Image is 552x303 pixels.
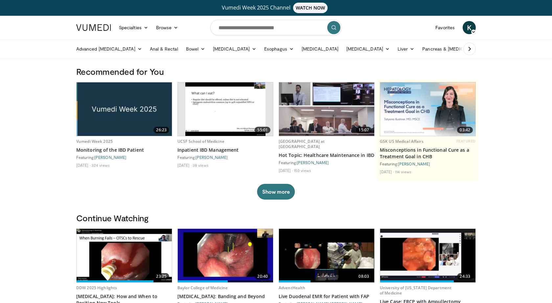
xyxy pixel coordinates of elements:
[77,229,172,282] a: 23:25
[76,66,476,77] h3: Recommended for You
[380,161,476,166] div: Featuring:
[457,273,473,280] span: 24:33
[178,229,273,282] img: 22aa795a-6784-41dd-89c3-4384415f4887.620x360_q85_upscale.jpg
[279,139,325,149] a: [GEOGRAPHIC_DATA] at [GEOGRAPHIC_DATA]
[380,229,475,282] img: 07aeb1f8-91fe-4f7a-ac99-23af4337f72b.620x360_q85_upscale.jpg
[380,82,475,136] a: 03:42
[398,162,430,166] a: [PERSON_NAME]
[76,24,111,31] img: VuMedi Logo
[178,82,273,136] a: 55:01
[115,21,152,34] a: Specialties
[146,42,182,55] a: Anal & Rectal
[380,147,476,160] a: Misconceptions in Functional Cure as a Treatment Goal in CHB
[182,42,209,55] a: Bowel
[177,139,224,144] a: UCSF School of Medicine
[177,285,228,291] a: Baylor College of Medicine
[152,21,182,34] a: Browse
[76,139,113,144] a: Vumedi Week 2025
[356,127,372,133] span: 15:07
[342,42,394,55] a: [MEDICAL_DATA]
[457,127,473,133] span: 03:42
[178,229,273,282] a: 20:40
[177,162,192,168] li: [DATE]
[76,213,476,223] h3: Continue Watching
[76,147,172,153] a: Monitoring of the IBD Patient
[279,285,305,291] a: AdventHealth
[209,42,260,55] a: [MEDICAL_DATA]
[380,139,424,144] a: GSK US Medical Affairs
[153,273,169,280] span: 23:25
[257,184,295,200] button: Show more
[195,155,228,160] a: [PERSON_NAME]
[177,155,273,160] div: Featuring:
[394,42,418,55] a: Liver
[255,273,270,280] span: 20:40
[395,169,411,174] li: 114 views
[380,229,475,282] a: 24:33
[77,82,172,136] a: 26:23
[297,160,329,165] a: [PERSON_NAME]
[380,285,451,296] a: University of [US_STATE] Department of Medicine
[293,3,328,13] span: WATCH NOW
[298,42,342,55] a: [MEDICAL_DATA]
[279,160,375,165] div: Featuring:
[210,20,342,35] input: Search topics, interventions
[94,155,126,160] a: [PERSON_NAME]
[185,82,266,136] img: 44f1a57b-9412-4430-9cd1-069add0e2bb0.620x360_q85_upscale.jpg
[279,293,375,300] a: Live Duodenal EMR for Patient with FAP
[193,162,209,168] li: 38 views
[77,3,475,13] a: Vumedi Week 2025 ChannelWATCH NOW
[380,169,394,174] li: [DATE]
[431,21,459,34] a: Favorites
[279,82,374,136] img: 75ce6aae-53ee-4f55-bfb3-a6a422d5d9d2.620x360_q85_upscale.jpg
[72,42,146,55] a: Advanced [MEDICAL_DATA]
[463,21,476,34] a: K
[255,127,270,133] span: 55:01
[77,229,172,282] img: a6ea0b4b-01b8-45a2-9437-afa941cf990d.620x360_q85_upscale.jpg
[76,285,117,291] a: DDW 2025 Highlights
[356,273,372,280] span: 08:03
[279,82,374,136] a: 15:07
[77,82,172,136] img: 1cae00d2-7872-40b8-a62d-2abaa5df9c20.jpg.620x360_q85_upscale.jpg
[279,229,374,282] img: 412ee4a1-a4aa-4328-ba9b-4207949ea754.620x360_q85_upscale.jpg
[177,293,273,300] a: [MEDICAL_DATA]: Banding and Beyond
[418,42,495,55] a: Pancreas & [MEDICAL_DATA]
[456,139,476,143] span: FEATURED
[294,168,311,173] li: 150 views
[91,162,110,168] li: 324 views
[76,155,172,160] div: Featuring:
[260,42,298,55] a: Esophagus
[279,168,293,173] li: [DATE]
[380,82,475,136] img: 946a363f-977e-482f-b70f-f1516cc744c3.jpg.620x360_q85_upscale.jpg
[279,152,375,159] a: Hot Topic: Healthcare Maintenance in IBD
[177,147,273,153] a: Inpatient IBD Management
[279,229,374,282] a: 08:03
[76,162,90,168] li: [DATE]
[153,127,169,133] span: 26:23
